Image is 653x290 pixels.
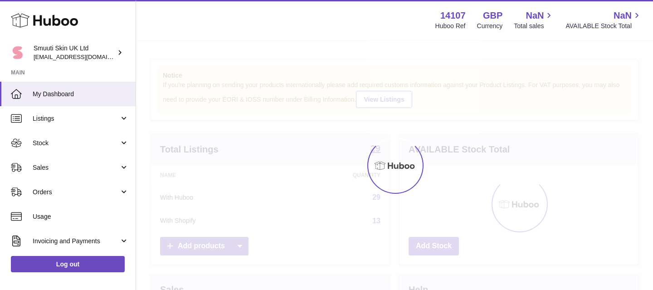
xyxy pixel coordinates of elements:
[435,22,466,30] div: Huboo Ref
[33,90,129,98] span: My Dashboard
[11,46,24,59] img: tomi@beautyko.fi
[33,114,119,123] span: Listings
[514,10,554,30] a: NaN Total sales
[614,10,632,22] span: NaN
[34,44,115,61] div: Smuuti Skin UK Ltd
[565,10,642,30] a: NaN AVAILABLE Stock Total
[33,139,119,147] span: Stock
[33,188,119,197] span: Orders
[483,10,502,22] strong: GBP
[33,212,129,221] span: Usage
[34,53,133,60] span: [EMAIL_ADDRESS][DOMAIN_NAME]
[514,22,554,30] span: Total sales
[33,163,119,172] span: Sales
[440,10,466,22] strong: 14107
[477,22,503,30] div: Currency
[526,10,544,22] span: NaN
[33,237,119,246] span: Invoicing and Payments
[565,22,642,30] span: AVAILABLE Stock Total
[11,256,125,272] a: Log out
